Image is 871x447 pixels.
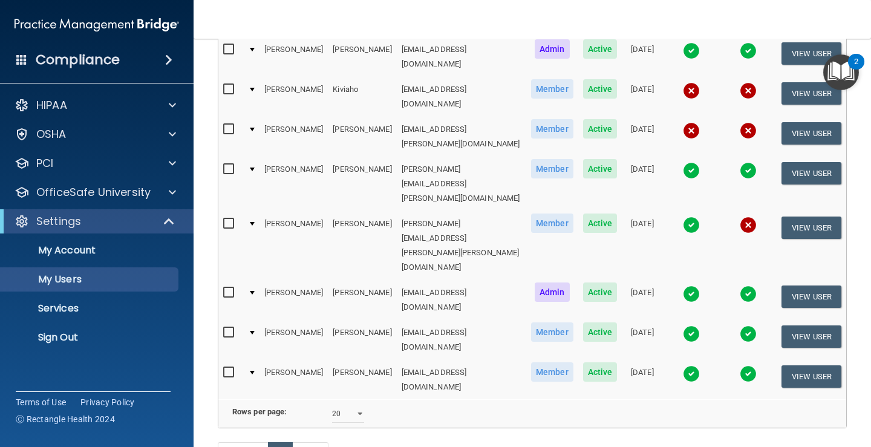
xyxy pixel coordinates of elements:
td: [DATE] [622,77,662,117]
a: Terms of Use [16,396,66,408]
img: cross.ca9f0e7f.svg [740,82,757,99]
img: tick.e7d51cea.svg [740,285,757,302]
a: OfficeSafe University [15,185,176,200]
td: [DATE] [622,360,662,399]
a: Settings [15,214,175,229]
td: [DATE] [622,117,662,157]
td: [EMAIL_ADDRESS][DOMAIN_NAME] [397,280,526,320]
td: [PERSON_NAME][EMAIL_ADDRESS][PERSON_NAME][PERSON_NAME][DOMAIN_NAME] [397,211,526,280]
td: [EMAIL_ADDRESS][DOMAIN_NAME] [397,77,526,117]
td: [PERSON_NAME] [259,320,328,360]
td: [PERSON_NAME] [259,360,328,399]
a: OSHA [15,127,176,142]
span: Member [531,159,573,178]
span: Active [583,362,618,382]
button: View User [781,122,841,145]
span: Active [583,159,618,178]
p: HIPAA [36,98,67,113]
p: OfficeSafe University [36,185,151,200]
td: [PERSON_NAME][EMAIL_ADDRESS][PERSON_NAME][DOMAIN_NAME] [397,157,526,211]
img: cross.ca9f0e7f.svg [740,122,757,139]
h4: Compliance [36,51,120,68]
td: [PERSON_NAME] [328,211,396,280]
a: PCI [15,156,176,171]
td: [DATE] [622,280,662,320]
button: View User [781,217,841,239]
td: [PERSON_NAME] [328,157,396,211]
img: cross.ca9f0e7f.svg [683,122,700,139]
td: [PERSON_NAME] [259,117,328,157]
img: tick.e7d51cea.svg [683,42,700,59]
div: 2 [854,62,858,77]
img: tick.e7d51cea.svg [683,162,700,179]
button: View User [781,82,841,105]
img: tick.e7d51cea.svg [683,325,700,342]
img: cross.ca9f0e7f.svg [683,82,700,99]
p: Services [8,302,173,315]
img: tick.e7d51cea.svg [740,42,757,59]
td: [PERSON_NAME] [328,280,396,320]
button: View User [781,285,841,308]
img: tick.e7d51cea.svg [740,162,757,179]
span: Active [583,214,618,233]
span: Member [531,322,573,342]
td: [DATE] [622,211,662,280]
td: [PERSON_NAME] [328,320,396,360]
span: Active [583,322,618,342]
span: Active [583,39,618,59]
a: HIPAA [15,98,176,113]
p: Sign Out [8,331,173,344]
td: [PERSON_NAME] [328,37,396,77]
td: [PERSON_NAME] [328,360,396,399]
p: PCI [36,156,53,171]
img: cross.ca9f0e7f.svg [740,217,757,233]
span: Member [531,362,573,382]
p: My Account [8,244,173,256]
iframe: Drift Widget Chat Controller [662,362,856,410]
td: [PERSON_NAME] [259,77,328,117]
img: tick.e7d51cea.svg [683,217,700,233]
p: Settings [36,214,81,229]
td: [PERSON_NAME] [328,117,396,157]
button: Open Resource Center, 2 new notifications [823,54,859,90]
span: Ⓒ Rectangle Health 2024 [16,413,115,425]
td: [DATE] [622,37,662,77]
td: [DATE] [622,157,662,211]
span: Admin [535,282,570,302]
span: Active [583,79,618,99]
button: View User [781,42,841,65]
img: PMB logo [15,13,179,37]
td: [PERSON_NAME] [259,157,328,211]
td: [EMAIL_ADDRESS][DOMAIN_NAME] [397,360,526,399]
p: OSHA [36,127,67,142]
a: Privacy Policy [80,396,135,408]
span: Active [583,282,618,302]
td: [EMAIL_ADDRESS][DOMAIN_NAME] [397,37,526,77]
td: [EMAIL_ADDRESS][DOMAIN_NAME] [397,320,526,360]
span: Member [531,79,573,99]
td: [DATE] [622,320,662,360]
button: View User [781,162,841,184]
td: [PERSON_NAME] [259,211,328,280]
td: [EMAIL_ADDRESS][PERSON_NAME][DOMAIN_NAME] [397,117,526,157]
td: Kiviaho [328,77,396,117]
span: Member [531,214,573,233]
b: Rows per page: [232,407,287,416]
span: Member [531,119,573,139]
img: tick.e7d51cea.svg [740,325,757,342]
td: [PERSON_NAME] [259,37,328,77]
p: My Users [8,273,173,285]
img: tick.e7d51cea.svg [683,285,700,302]
button: View User [781,325,841,348]
td: [PERSON_NAME] [259,280,328,320]
span: Active [583,119,618,139]
span: Admin [535,39,570,59]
